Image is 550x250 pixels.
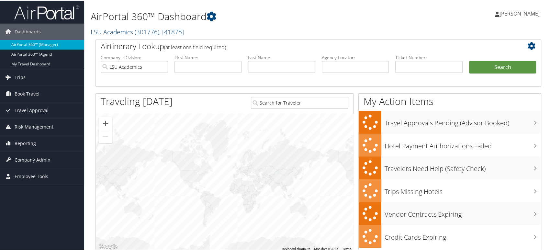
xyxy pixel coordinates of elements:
label: Last Name: [248,54,315,60]
a: Travel Approvals Pending (Advisor Booked) [359,110,541,133]
button: Search [469,60,536,73]
h3: Vendor Contracts Expiring [385,206,541,218]
span: Risk Management [15,118,53,134]
img: airportal-logo.png [14,4,79,19]
a: [PERSON_NAME] [495,3,546,23]
span: [PERSON_NAME] [499,9,540,17]
span: Company Admin [15,151,51,167]
a: LSU Academics [91,27,184,36]
h1: Traveling [DATE] [101,94,173,108]
span: Book Travel [15,85,39,101]
h3: Travel Approvals Pending (Advisor Booked) [385,115,541,127]
h3: Travelers Need Help (Safety Check) [385,160,541,173]
span: Dashboards [15,23,41,39]
a: Hotel Payment Authorizations Failed [359,133,541,156]
label: Company - Division: [101,54,168,60]
h2: Airtinerary Lookup [101,40,499,51]
label: Ticket Number: [395,54,463,60]
h3: Trips Missing Hotels [385,183,541,196]
button: Zoom in [99,116,112,129]
span: Travel Approval [15,102,49,118]
span: Reporting [15,135,36,151]
input: Search for Traveler [251,96,348,108]
a: Credit Cards Expiring [359,224,541,247]
span: Trips [15,69,26,85]
label: First Name: [174,54,242,60]
a: Trips Missing Hotels [359,179,541,202]
span: ( 301776 ) [135,27,159,36]
h3: Credit Cards Expiring [385,229,541,241]
span: Employee Tools [15,168,48,184]
h1: AirPortal 360™ Dashboard [91,9,394,23]
a: Travelers Need Help (Safety Check) [359,156,541,179]
span: , [ 41875 ] [159,27,184,36]
h3: Hotel Payment Authorizations Failed [385,138,541,150]
span: (at least one field required) [164,43,226,50]
h1: My Action Items [359,94,541,108]
button: Zoom out [99,130,112,142]
label: Agency Locator: [322,54,389,60]
a: Vendor Contracts Expiring [359,201,541,224]
span: Map data ©2025 [314,246,338,250]
a: Terms (opens in new tab) [342,246,351,250]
